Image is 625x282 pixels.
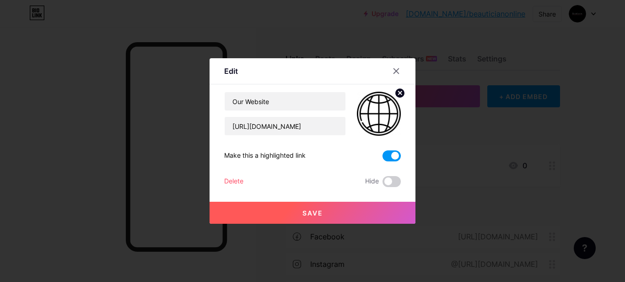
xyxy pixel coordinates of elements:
[224,66,238,77] div: Edit
[224,150,306,161] div: Make this a highlighted link
[210,202,415,224] button: Save
[302,209,323,217] span: Save
[225,117,345,135] input: URL
[357,92,401,136] img: link_thumbnail
[365,176,379,187] span: Hide
[225,92,345,111] input: Title
[224,176,243,187] div: Delete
